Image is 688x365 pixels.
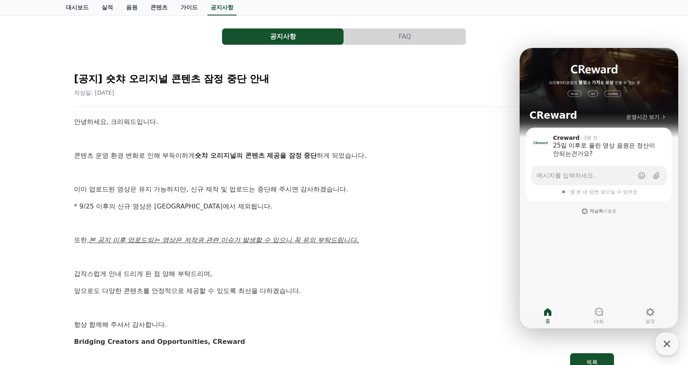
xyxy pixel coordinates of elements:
[74,150,614,161] p: 콘텐츠 운영 환경 변화로 인해 부득이하게 하게 되었습니다.
[74,269,614,279] p: 갑작스럽게 안내 드리게 된 점 양해 부탁드리며,
[74,319,614,330] p: 항상 함께해 주셔서 감사합니다.
[74,338,245,345] strong: Bridging Creators and Opportunities, CReward
[74,286,614,296] p: 앞으로도 다양한 콘텐츠를 안정적으로 제공할 수 있도록 최선을 다하겠습니다.
[195,152,317,159] strong: 숏챠 오리지널의 콘텐츠 제공을 잠정 중단
[74,235,614,246] p: 또한,
[344,28,466,45] button: FAQ
[222,28,344,45] button: 공지사항
[74,89,114,96] span: 작성일: [DATE]
[344,28,466,45] a: FAQ
[89,236,359,244] u: 본 공지 이후 업로드되는 영상은 저작권 관련 이슈가 발생할 수 있으니 꼭 유의 부탁드립니다.
[74,184,614,195] p: 이미 업로드된 영상은 유지 가능하지만, 신규 제작 및 업로드는 중단해 주시면 감사하겠습니다.
[74,201,614,212] p: * 9/25 이후의 신규 영상은 [GEOGRAPHIC_DATA]에서 제외됩니다.
[520,48,678,328] iframe: Channel chat
[222,28,344,45] a: 공지사항
[74,72,614,85] h2: [공지] 숏챠 오리지널 콘텐츠 잠정 중단 안내
[74,117,614,127] p: 안녕하세요, 크리워드입니다.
